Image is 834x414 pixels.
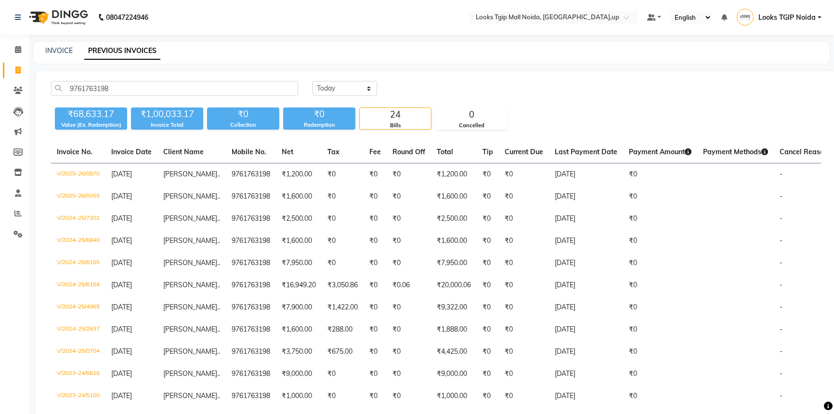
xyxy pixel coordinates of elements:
td: ₹1,200.00 [276,163,322,186]
span: Tax [327,147,339,156]
td: ₹0 [477,296,499,319]
td: 9761763198 [226,296,276,319]
span: [DATE] [111,214,132,223]
td: 9761763198 [226,341,276,363]
td: ₹0 [322,363,364,385]
span: [PERSON_NAME] [163,170,217,178]
td: ₹0 [364,186,387,208]
span: Payment Amount [629,147,691,156]
td: 9761763198 [226,163,276,186]
td: ₹0 [499,363,549,385]
td: ₹7,950.00 [431,252,477,274]
td: 9761763198 [226,274,276,296]
td: [DATE] [549,230,623,252]
td: ₹1,600.00 [276,230,322,252]
td: 9761763198 [226,363,276,385]
td: ₹0 [387,230,431,252]
td: [DATE] [549,252,623,274]
td: ₹0 [364,208,387,230]
span: [DATE] [111,192,132,200]
td: ₹0 [477,274,499,296]
span: .. [217,391,220,400]
div: Value (Ex. Redemption) [55,121,127,129]
span: .. [217,325,220,334]
td: ₹1,000.00 [276,385,322,407]
a: INVOICE [45,46,73,55]
td: [DATE] [549,296,623,319]
td: ₹0 [364,363,387,385]
span: [PERSON_NAME] [163,236,217,245]
div: Redemption [283,121,355,129]
td: ₹0 [499,341,549,363]
td: ₹0 [322,208,364,230]
td: ₹0 [364,274,387,296]
td: ₹1,200.00 [431,163,477,186]
td: ₹1,422.00 [322,296,364,319]
span: [PERSON_NAME] [163,391,217,400]
a: PREVIOUS INVOICES [84,42,160,60]
span: - [780,391,782,400]
td: ₹0 [387,319,431,341]
td: ₹0 [623,385,697,407]
td: ₹9,000.00 [276,363,322,385]
span: [PERSON_NAME] [163,325,217,334]
span: [DATE] [111,325,132,334]
td: ₹0 [322,163,364,186]
td: 9761763198 [226,208,276,230]
td: ₹0 [623,341,697,363]
span: [PERSON_NAME] [163,214,217,223]
span: [DATE] [111,369,132,378]
td: ₹0 [387,208,431,230]
span: Cancel Reason [780,147,828,156]
td: ₹0 [499,186,549,208]
td: ₹0 [623,186,697,208]
td: [DATE] [549,385,623,407]
span: .. [217,192,220,200]
img: Looks TGIP Noida [737,9,754,26]
td: ₹0 [322,252,364,274]
td: ₹0 [623,363,697,385]
div: 0 [436,108,507,121]
td: ₹0 [499,274,549,296]
td: 9761763198 [226,186,276,208]
td: V/2024-25/2637 [51,319,105,341]
td: ₹0 [477,319,499,341]
div: ₹0 [283,107,355,121]
td: ₹20,000.06 [431,274,477,296]
span: Client Name [163,147,204,156]
td: ₹0 [623,319,697,341]
span: Current Due [505,147,543,156]
span: [DATE] [111,280,132,289]
span: [PERSON_NAME] [163,258,217,267]
span: .. [217,280,220,289]
span: - [780,258,782,267]
span: Mobile No. [232,147,266,156]
span: Fee [369,147,381,156]
td: ₹1,600.00 [431,230,477,252]
td: ₹1,600.00 [276,186,322,208]
span: .. [217,170,220,178]
td: V/2024-25/0704 [51,341,105,363]
td: ₹0 [623,230,697,252]
td: ₹7,950.00 [276,252,322,274]
td: V/2024-25/6154 [51,274,105,296]
span: [PERSON_NAME] [163,192,217,200]
td: ₹0 [322,186,364,208]
b: 08047224946 [106,4,148,31]
td: ₹7,900.00 [276,296,322,319]
span: Tip [482,147,493,156]
span: .. [217,369,220,378]
div: ₹0 [207,107,279,121]
span: [PERSON_NAME] [163,280,217,289]
td: 9761763198 [226,252,276,274]
td: ₹3,750.00 [276,341,322,363]
td: ₹675.00 [322,341,364,363]
td: ₹4,425.00 [431,341,477,363]
span: - [780,280,782,289]
td: ₹0 [364,252,387,274]
span: Invoice No. [57,147,92,156]
div: Collection [207,121,279,129]
td: ₹0 [499,319,549,341]
td: [DATE] [549,208,623,230]
td: ₹0 [499,385,549,407]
